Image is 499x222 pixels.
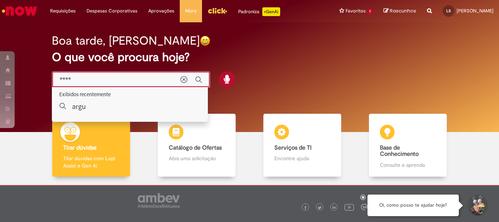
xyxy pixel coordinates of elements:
span: LS [446,8,451,13]
span: 1 [367,8,373,15]
b: Serviços de TI [274,144,312,151]
p: Consulte e aprenda [380,161,435,169]
a: Serviços de TI Encontre ajuda [249,114,355,177]
img: click_logo_yellow_360x200.png [207,5,227,16]
h2: Boa tarde, [PERSON_NAME] [52,34,200,47]
b: Catálogo de Ofertas [169,144,222,151]
p: Tirar dúvidas com Lupi Assist e Gen Ai [63,155,119,169]
img: logo_footer_linkedin.png [332,206,336,210]
b: Base de Conhecimento [380,144,419,158]
h2: O que você procura hoje? [52,51,447,64]
a: Rascunhos [384,8,416,15]
div: Oi, como posso te ajudar hoje? [367,195,459,216]
span: Despesas Corporativas [87,7,137,15]
img: ServiceNow [1,4,38,18]
img: happy-face.png [200,35,210,46]
span: Favoritos [346,7,366,15]
p: +GenAi [262,7,280,16]
span: Rascunhos [390,7,416,14]
span: Requisições [50,7,76,15]
p: Encontre ajuda [274,155,330,162]
img: logo_footer_facebook.png [304,206,307,210]
img: logo_footer_youtube.png [344,202,354,212]
p: Abra uma solicitação [169,155,224,162]
button: Iniciar Conversa de Suporte [466,195,488,217]
a: Catálogo de Ofertas Abra uma solicitação [144,114,249,177]
div: Padroniza [238,7,280,16]
a: Tirar dúvidas Tirar dúvidas com Lupi Assist e Gen Ai [38,114,144,177]
span: [PERSON_NAME] [457,8,494,14]
img: logo_footer_workplace.png [361,204,367,210]
img: logo_footer_twitter.png [318,206,321,210]
span: More [185,7,197,15]
a: Base de Conhecimento Consulte e aprenda [355,114,461,177]
b: Tirar dúvidas [63,144,96,151]
img: logo_footer_ambev_rotulo_gray.png [138,193,180,208]
span: Aprovações [148,7,174,15]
